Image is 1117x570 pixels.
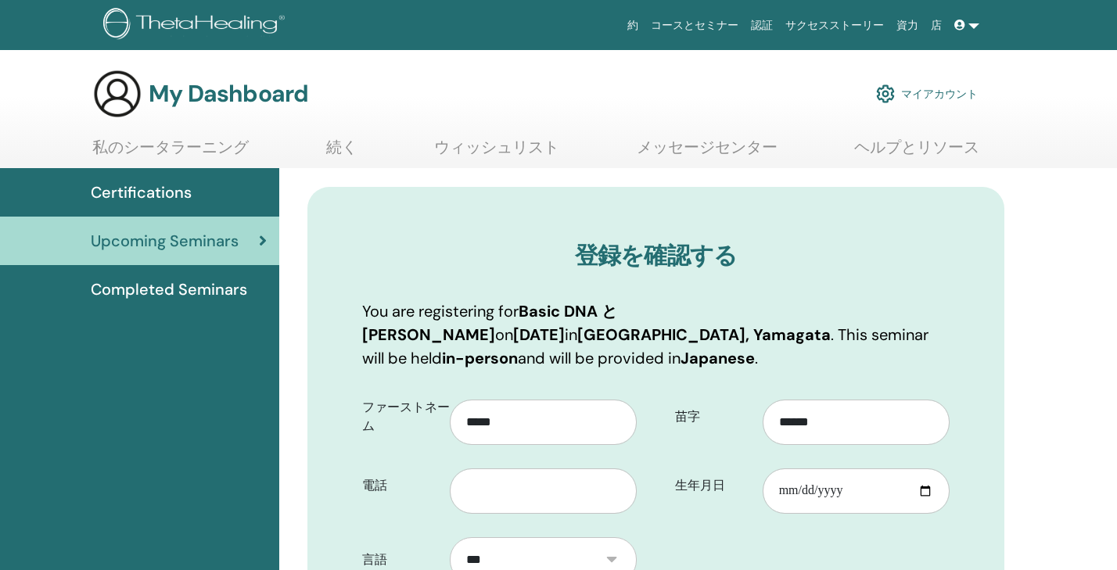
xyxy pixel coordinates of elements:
img: generic-user-icon.jpg [92,69,142,119]
a: マイアカウント [876,77,978,111]
a: 続く [326,138,357,168]
img: logo.png [103,8,290,43]
a: ヘルプとリソース [854,138,979,168]
b: [DATE] [513,324,565,345]
label: 電話 [350,471,450,500]
a: メッセージセンター [637,138,778,168]
h3: My Dashboard [149,80,308,108]
h3: 登録を確認する [362,242,950,270]
a: サクセスストーリー [779,11,890,40]
span: Completed Seminars [91,278,247,301]
a: 認証 [745,11,779,40]
b: Japanese [681,348,755,368]
label: 生年月日 [663,471,763,500]
a: 店 [925,11,948,40]
a: 私のシータラーニング [92,138,249,168]
span: Upcoming Seminars [91,229,239,253]
a: 約 [621,11,645,40]
label: ファーストネーム [350,393,450,441]
b: in-person [442,348,518,368]
a: コースとセミナー [645,11,745,40]
a: ウィッシュリスト [434,138,559,168]
span: Certifications [91,181,192,204]
p: You are registering for on in . This seminar will be held and will be provided in . [362,299,950,370]
label: 苗字 [663,402,763,432]
b: [GEOGRAPHIC_DATA], Yamagata [577,324,831,345]
a: 資力 [890,11,925,40]
img: cog.svg [876,81,895,107]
